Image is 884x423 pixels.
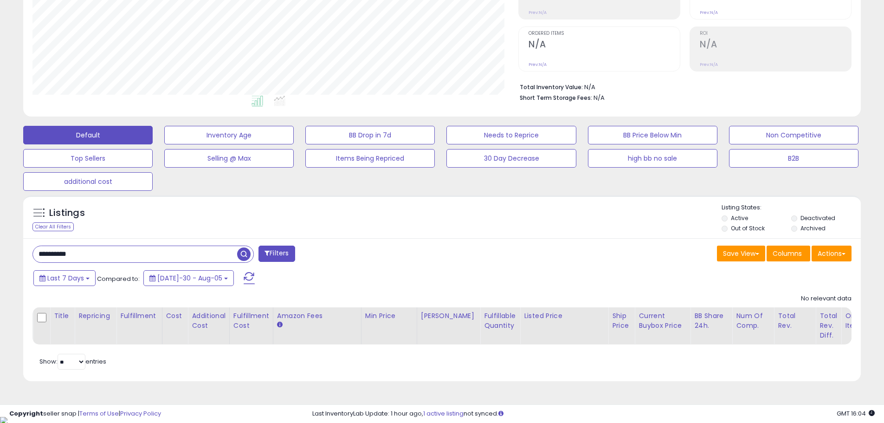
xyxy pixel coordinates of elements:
div: Ship Price [612,311,631,331]
small: Prev: N/A [529,10,547,15]
button: BB Price Below Min [588,126,717,144]
li: N/A [520,81,845,92]
span: Ordered Items [529,31,680,36]
div: Total Rev. [778,311,812,331]
label: Deactivated [800,214,835,222]
span: Last 7 Days [47,273,84,283]
a: Privacy Policy [120,409,161,418]
label: Archived [800,224,826,232]
button: Filters [258,246,295,262]
button: 30 Day Decrease [446,149,576,168]
div: Fulfillment Cost [233,311,269,331]
button: Save View [717,246,765,261]
span: N/A [594,93,605,102]
div: Cost [166,311,184,321]
div: Fulfillable Quantity [484,311,516,331]
button: Selling @ Max [164,149,294,168]
div: Clear All Filters [32,222,74,231]
span: 2025-08-13 16:04 GMT [837,409,875,418]
button: additional cost [23,172,153,191]
button: high bb no sale [588,149,717,168]
div: Total Rev. Diff. [819,311,837,340]
span: Compared to: [97,274,140,283]
small: Prev: N/A [700,62,718,67]
div: Amazon Fees [277,311,357,321]
small: Prev: N/A [700,10,718,15]
button: B2B [729,149,858,168]
h2: N/A [529,39,680,52]
div: Fulfillment [120,311,158,321]
button: Actions [812,246,852,261]
span: ROI [700,31,851,36]
div: Listed Price [524,311,604,321]
button: Needs to Reprice [446,126,576,144]
span: [DATE]-30 - Aug-05 [157,273,222,283]
div: [PERSON_NAME] [421,311,476,321]
div: BB Share 24h. [694,311,728,331]
span: Columns [773,249,802,258]
div: Last InventoryLab Update: 1 hour ago, not synced. [312,410,875,418]
button: BB Drop in 7d [305,126,435,144]
button: Non Competitive [729,126,858,144]
label: Out of Stock [731,224,765,232]
button: Inventory Age [164,126,294,144]
div: seller snap | | [9,410,161,418]
div: Additional Cost [192,311,226,331]
div: Title [54,311,71,321]
button: Default [23,126,153,144]
small: Amazon Fees. [277,321,283,329]
div: Repricing [78,311,112,321]
div: Current Buybox Price [639,311,686,331]
button: Columns [767,246,810,261]
div: No relevant data [801,294,852,303]
div: Min Price [365,311,413,321]
button: [DATE]-30 - Aug-05 [143,270,234,286]
b: Total Inventory Value: [520,83,583,91]
div: Ordered Items [845,311,879,331]
h5: Listings [49,207,85,220]
span: Show: entries [39,357,106,366]
strong: Copyright [9,409,43,418]
label: Active [731,214,748,222]
a: Terms of Use [79,409,119,418]
button: Items Being Repriced [305,149,435,168]
button: Top Sellers [23,149,153,168]
a: 1 active listing [423,409,464,418]
b: Short Term Storage Fees: [520,94,592,102]
div: Num of Comp. [736,311,770,331]
p: Listing States: [722,203,861,212]
h2: N/A [700,39,851,52]
button: Last 7 Days [33,270,96,286]
small: Prev: N/A [529,62,547,67]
